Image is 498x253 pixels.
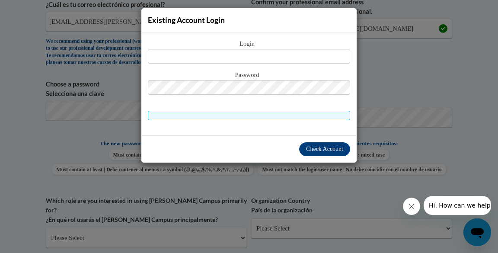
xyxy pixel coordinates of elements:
[424,196,491,215] iframe: Message from company
[148,16,225,25] span: Existing Account Login
[148,39,350,49] span: Login
[306,146,343,152] span: Check Account
[5,6,70,13] span: Hi. How can we help?
[148,70,350,80] span: Password
[403,198,420,215] iframe: Close message
[299,142,350,156] button: Check Account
